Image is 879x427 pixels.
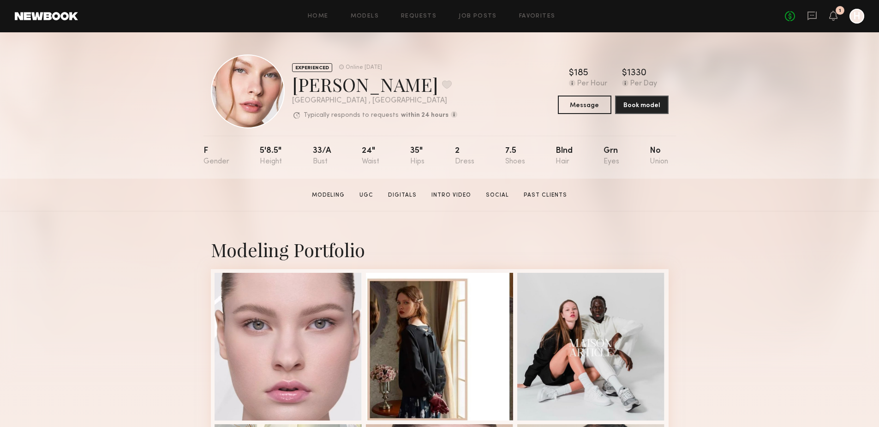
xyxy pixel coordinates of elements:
button: Book model [615,96,669,114]
b: within 24 hours [401,112,448,119]
div: 1330 [627,69,646,78]
a: Job Posts [459,13,497,19]
div: No [650,147,668,166]
a: Models [351,13,379,19]
a: Digitals [384,191,420,199]
div: F [203,147,229,166]
div: 1 [839,8,841,13]
a: Requests [401,13,437,19]
a: Home [308,13,329,19]
a: Modeling [308,191,348,199]
div: Online [DATE] [346,65,382,71]
div: [GEOGRAPHIC_DATA] , [GEOGRAPHIC_DATA] [292,97,457,105]
div: Per Day [630,80,657,88]
div: 33/a [313,147,331,166]
div: 35" [410,147,425,166]
div: [PERSON_NAME] [292,72,457,96]
a: Favorites [519,13,556,19]
div: Modeling Portfolio [211,237,669,262]
a: H [849,9,864,24]
div: Per Hour [577,80,607,88]
button: Message [558,96,611,114]
div: 24" [362,147,379,166]
p: Typically responds to requests [304,112,399,119]
div: 185 [574,69,588,78]
div: Grn [604,147,619,166]
div: EXPERIENCED [292,63,332,72]
a: Intro Video [428,191,475,199]
div: 7.5 [505,147,525,166]
div: 2 [455,147,474,166]
div: $ [569,69,574,78]
a: UGC [356,191,377,199]
a: Social [482,191,513,199]
div: Blnd [556,147,573,166]
a: Past Clients [520,191,571,199]
div: 5'8.5" [260,147,282,166]
div: $ [622,69,627,78]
